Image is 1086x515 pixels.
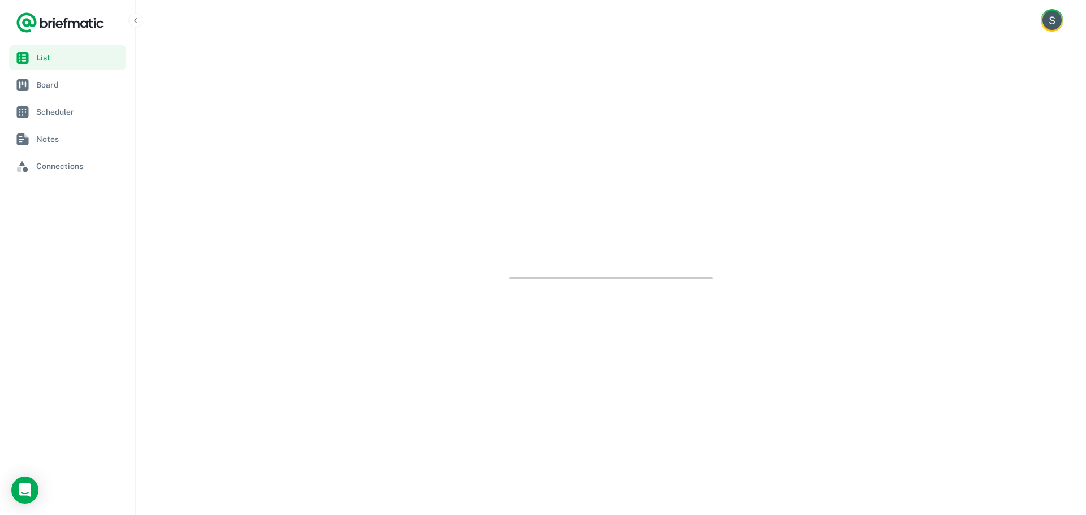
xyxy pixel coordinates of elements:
button: Account button [1041,9,1063,32]
a: Logo [16,11,104,34]
span: Notes [36,133,122,145]
span: List [36,51,122,64]
img: Sam T [1042,11,1062,30]
a: Scheduler [9,99,126,124]
span: Connections [36,160,122,172]
a: Board [9,72,126,97]
a: Connections [9,154,126,179]
div: Load Chat [11,477,38,504]
a: Notes [9,127,126,152]
a: List [9,45,126,70]
span: Board [36,79,122,91]
span: Scheduler [36,106,122,118]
